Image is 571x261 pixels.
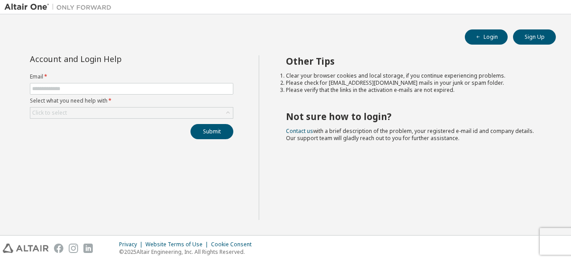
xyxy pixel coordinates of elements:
[145,241,211,248] div: Website Terms of Use
[83,244,93,253] img: linkedin.svg
[32,109,67,116] div: Click to select
[30,55,193,62] div: Account and Login Help
[69,244,78,253] img: instagram.svg
[286,127,313,135] a: Contact us
[119,241,145,248] div: Privacy
[465,29,508,45] button: Login
[286,55,540,67] h2: Other Tips
[119,248,257,256] p: © 2025 Altair Engineering, Inc. All Rights Reserved.
[3,244,49,253] img: altair_logo.svg
[211,241,257,248] div: Cookie Consent
[30,73,233,80] label: Email
[513,29,556,45] button: Sign Up
[30,97,233,104] label: Select what you need help with
[4,3,116,12] img: Altair One
[54,244,63,253] img: facebook.svg
[286,87,540,94] li: Please verify that the links in the activation e-mails are not expired.
[286,127,534,142] span: with a brief description of the problem, your registered e-mail id and company details. Our suppo...
[30,108,233,118] div: Click to select
[286,111,540,122] h2: Not sure how to login?
[286,72,540,79] li: Clear your browser cookies and local storage, if you continue experiencing problems.
[190,124,233,139] button: Submit
[286,79,540,87] li: Please check for [EMAIL_ADDRESS][DOMAIN_NAME] mails in your junk or spam folder.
